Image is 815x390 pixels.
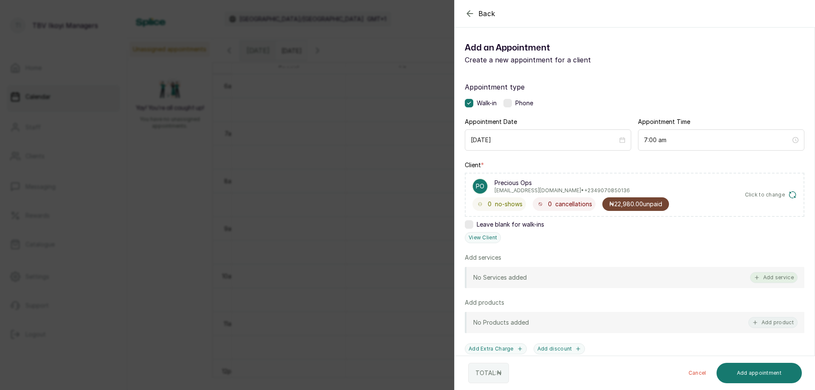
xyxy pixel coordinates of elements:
span: Walk-in [477,99,497,107]
span: Phone [515,99,533,107]
span: 0 [488,200,492,208]
label: Appointment Date [465,118,517,126]
button: Cancel [682,363,713,383]
button: Add appointment [717,363,802,383]
span: Back [478,8,495,19]
h1: Add an Appointment [465,41,635,55]
p: No Products added [473,318,529,327]
label: Appointment type [465,82,804,92]
span: cancellations [555,200,592,208]
span: Leave blank for walk-ins [477,220,544,229]
span: ₦22,980.00 unpaid [609,200,662,208]
p: TOTAL: ₦ [475,369,502,377]
p: No Services added [473,273,527,282]
button: View Client [465,232,501,243]
label: Appointment Time [638,118,690,126]
span: Click to change [745,191,785,198]
p: Create a new appointment for a client [465,55,635,65]
span: no-shows [495,200,523,208]
p: PO [476,182,484,191]
p: Precious Ops [495,179,630,187]
button: Back [465,8,495,19]
input: Select time [644,135,791,145]
button: Add discount [534,343,585,354]
p: Add products [465,298,504,307]
button: Add service [750,272,798,283]
button: Add product [748,317,798,328]
button: Click to change [745,191,797,199]
p: [EMAIL_ADDRESS][DOMAIN_NAME] • +234 9070850136 [495,187,630,194]
label: Client [465,161,484,169]
span: 0 [548,200,552,208]
p: Add services [465,253,501,262]
button: Add Extra Charge [465,343,527,354]
input: Select date [471,135,618,145]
